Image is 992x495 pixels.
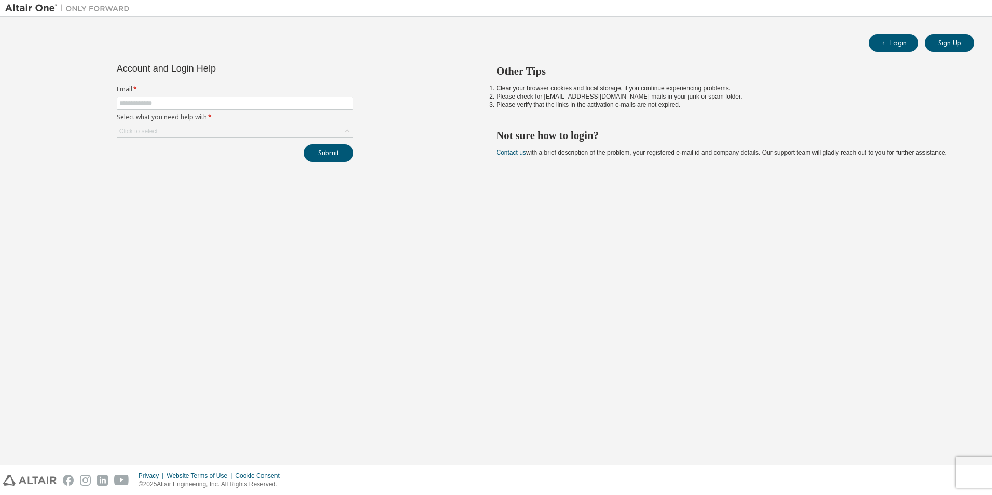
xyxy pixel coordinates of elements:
div: Account and Login Help [117,64,306,73]
li: Please check for [EMAIL_ADDRESS][DOMAIN_NAME] mails in your junk or spam folder. [497,92,956,101]
img: linkedin.svg [97,475,108,486]
a: Contact us [497,149,526,156]
div: Website Terms of Use [167,472,235,480]
li: Please verify that the links in the activation e-mails are not expired. [497,101,956,109]
img: Altair One [5,3,135,13]
button: Login [869,34,918,52]
img: altair_logo.svg [3,475,57,486]
div: Cookie Consent [235,472,285,480]
li: Clear your browser cookies and local storage, if you continue experiencing problems. [497,84,956,92]
label: Select what you need help with [117,113,353,121]
h2: Not sure how to login? [497,129,956,142]
p: © 2025 Altair Engineering, Inc. All Rights Reserved. [139,480,286,489]
h2: Other Tips [497,64,956,78]
button: Sign Up [925,34,974,52]
span: with a brief description of the problem, your registered e-mail id and company details. Our suppo... [497,149,947,156]
label: Email [117,85,353,93]
div: Click to select [117,125,353,137]
img: instagram.svg [80,475,91,486]
button: Submit [304,144,353,162]
div: Click to select [119,127,158,135]
div: Privacy [139,472,167,480]
img: facebook.svg [63,475,74,486]
img: youtube.svg [114,475,129,486]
